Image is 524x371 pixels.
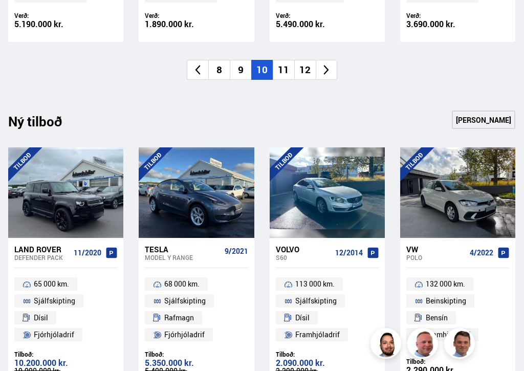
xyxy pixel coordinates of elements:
[273,60,294,80] li: 11
[164,278,200,290] span: 68 000 km.
[164,329,205,341] span: Fjórhjóladrif
[164,312,194,324] span: Rafmagn
[164,295,206,307] span: Sjálfskipting
[276,245,331,254] div: Volvo
[406,254,466,261] div: Polo
[406,12,509,19] div: Verð:
[225,247,248,255] span: 9/2021
[276,20,379,29] div: 5.490.000 kr.
[34,329,74,341] span: Fjórhjóladrif
[34,312,48,324] span: Dísil
[406,245,466,254] div: VW
[426,278,465,290] span: 132 000 km.
[295,312,310,324] span: Dísil
[409,330,440,360] img: siFngHWaQ9KaOqBr.png
[145,351,248,358] div: Tilboð:
[406,20,509,29] div: 3.690.000 kr.
[145,359,248,367] div: 5.350.000 kr.
[14,359,117,367] div: 10.200.000 kr.
[34,295,75,307] span: Sjálfskipting
[14,245,70,254] div: Land Rover
[426,295,466,307] span: Beinskipting
[145,245,220,254] div: Tesla
[470,249,493,257] span: 4/2022
[14,254,70,261] div: Defender PACK
[14,12,117,19] div: Verð:
[426,312,448,324] span: Bensín
[8,114,80,135] div: Ný tilboð
[14,20,117,29] div: 5.190.000 kr.
[295,278,335,290] span: 113 000 km.
[251,60,273,80] li: 10
[446,330,476,360] img: FbJEzSuNWCJXmdc-.webp
[8,4,39,35] button: Opna LiveChat spjallviðmót
[276,12,379,19] div: Verð:
[145,20,248,29] div: 1.890.000 kr.
[74,249,101,257] span: 11/2020
[294,60,316,80] li: 12
[295,295,337,307] span: Sjálfskipting
[452,111,515,129] a: [PERSON_NAME]
[145,12,248,19] div: Verð:
[295,329,340,341] span: Framhjóladrif
[276,359,379,367] div: 2.090.000 kr.
[208,60,230,80] li: 8
[14,351,117,358] div: Tilboð:
[372,330,403,360] img: nhp88E3Fdnt1Opn2.png
[230,60,251,80] li: 9
[335,249,363,257] span: 12/2014
[406,358,509,365] div: Tilboð:
[276,254,331,261] div: S60
[34,278,69,290] span: 65 000 km.
[276,351,379,358] div: Tilboð:
[145,254,220,261] div: Model Y RANGE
